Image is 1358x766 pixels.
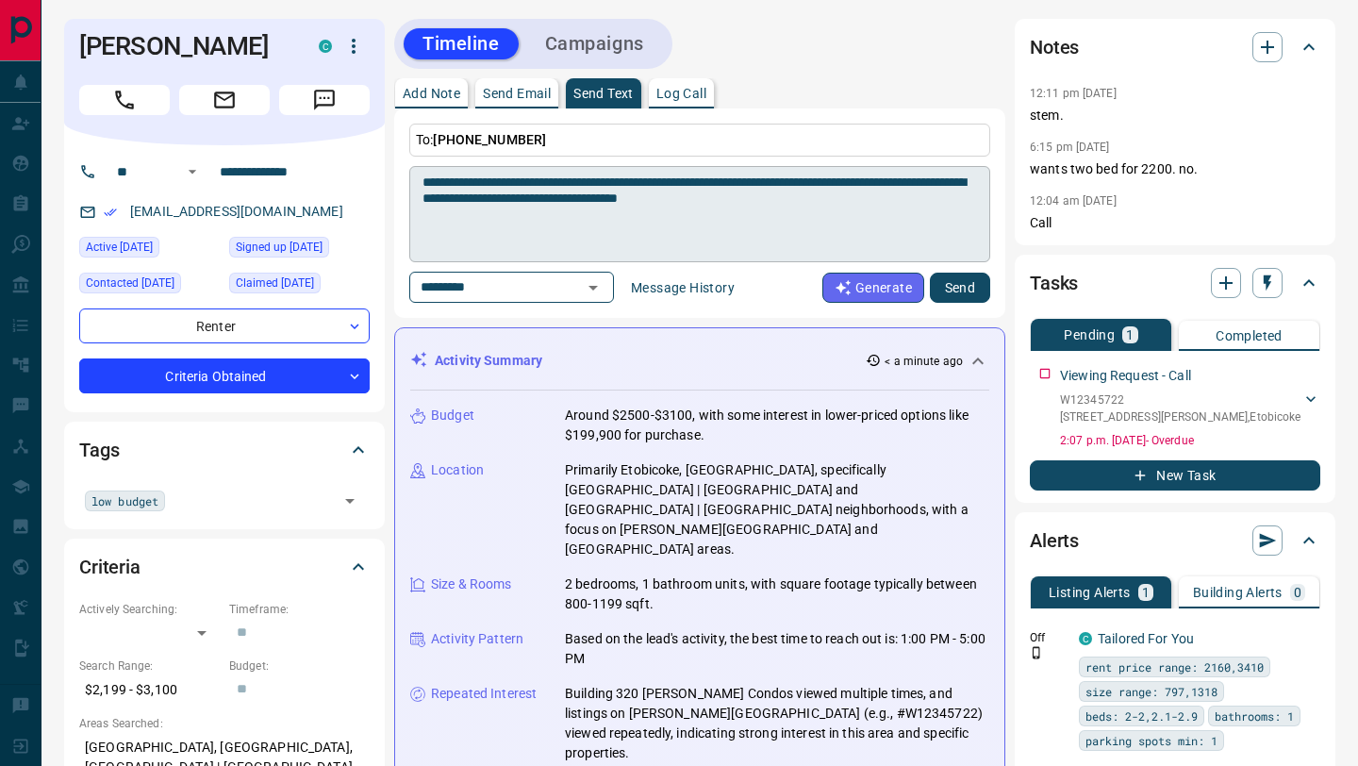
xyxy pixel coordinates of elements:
p: stem. [1030,106,1320,125]
div: Notes [1030,25,1320,70]
button: Timeline [404,28,519,59]
svg: Email Verified [104,206,117,219]
div: Tasks [1030,260,1320,306]
div: Criteria [79,544,370,590]
span: Contacted [DATE] [86,274,174,292]
p: Building Alerts [1193,586,1283,599]
p: 12:04 am [DATE] [1030,194,1117,208]
span: size range: 797,1318 [1085,682,1217,701]
div: Renter [79,308,370,343]
p: Budget: [229,658,370,674]
span: [PHONE_NUMBER] [433,132,546,147]
div: Thu May 23 2024 [229,273,370,299]
h2: Notes [1030,32,1079,62]
p: wants two bed for 2200. no. [1030,159,1320,179]
p: Actively Searching: [79,601,220,618]
button: Open [181,160,204,183]
h2: Tasks [1030,268,1078,298]
button: Open [580,275,606,301]
h2: Criteria [79,552,141,582]
p: Call [1030,213,1320,233]
div: W12345722[STREET_ADDRESS][PERSON_NAME],Etobicoke [1060,388,1320,429]
p: Location [431,460,484,480]
div: Sun Aug 24 2025 [79,237,220,263]
span: low budget [91,491,158,510]
p: Viewing Request - Call [1060,366,1191,386]
button: Message History [620,273,746,303]
p: Around $2500-$3100, with some interest in lower-priced options like $199,900 for purchase. [565,406,989,445]
h2: Alerts [1030,525,1079,556]
p: 2 bedrooms, 1 bathroom units, with square footage typically between 800-1199 sqft. [565,574,989,614]
span: Email [179,85,270,115]
p: Listing Alerts [1049,586,1131,599]
div: Tags [79,427,370,473]
p: 1 [1142,586,1150,599]
p: Timeframe: [229,601,370,618]
div: Criteria Obtained [79,358,370,393]
p: Send Email [483,87,551,100]
p: 12:11 pm [DATE] [1030,87,1117,100]
div: Alerts [1030,518,1320,563]
span: beds: 2-2,2.1-2.9 [1085,707,1198,725]
p: < a minute ago [885,353,963,370]
p: 2:07 p.m. [DATE] - Overdue [1060,432,1320,449]
p: Building 320 [PERSON_NAME] Condos viewed multiple times, and listings on [PERSON_NAME][GEOGRAPHIC... [565,684,989,763]
span: parking spots min: 1 [1085,731,1217,750]
p: Search Range: [79,658,220,674]
p: W12345722 [1060,391,1300,408]
p: Repeated Interest [431,684,537,704]
p: Add Note [403,87,460,100]
button: Open [337,488,363,514]
p: Budget [431,406,474,425]
div: Mon May 20 2024 [229,237,370,263]
button: Campaigns [526,28,663,59]
p: 6:15 pm [DATE] [1030,141,1110,154]
div: Wed Aug 27 2025 [79,273,220,299]
span: Claimed [DATE] [236,274,314,292]
p: 1 [1126,328,1134,341]
button: Send [930,273,990,303]
p: Size & Rooms [431,574,512,594]
span: Signed up [DATE] [236,238,323,257]
p: Based on the lead's activity, the best time to reach out is: 1:00 PM - 5:00 PM [565,629,989,669]
p: $2,199 - $3,100 [79,674,220,706]
p: Primarily Etobicoke, [GEOGRAPHIC_DATA], specifically [GEOGRAPHIC_DATA] | [GEOGRAPHIC_DATA] and [G... [565,460,989,559]
div: condos.ca [1079,632,1092,645]
span: Call [79,85,170,115]
p: Pending [1064,328,1115,341]
button: New Task [1030,460,1320,491]
h1: [PERSON_NAME] [79,31,290,61]
svg: Push Notification Only [1030,646,1043,659]
button: Generate [822,273,924,303]
p: Areas Searched: [79,715,370,732]
p: Activity Pattern [431,629,523,649]
p: [STREET_ADDRESS][PERSON_NAME] , Etobicoke [1060,408,1300,425]
h2: Tags [79,435,119,465]
div: Activity Summary< a minute ago [410,343,989,378]
p: Log Call [656,87,706,100]
p: Off [1030,629,1068,646]
p: Completed [1216,329,1283,342]
p: Activity Summary [435,351,542,371]
span: rent price range: 2160,3410 [1085,658,1264,676]
p: 0 [1294,586,1301,599]
p: Send Text [573,87,634,100]
div: condos.ca [319,40,332,53]
p: To: [409,124,990,157]
span: Message [279,85,370,115]
span: Active [DATE] [86,238,153,257]
a: Tailored For You [1098,631,1194,646]
a: [EMAIL_ADDRESS][DOMAIN_NAME] [130,204,343,219]
span: bathrooms: 1 [1215,707,1294,725]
